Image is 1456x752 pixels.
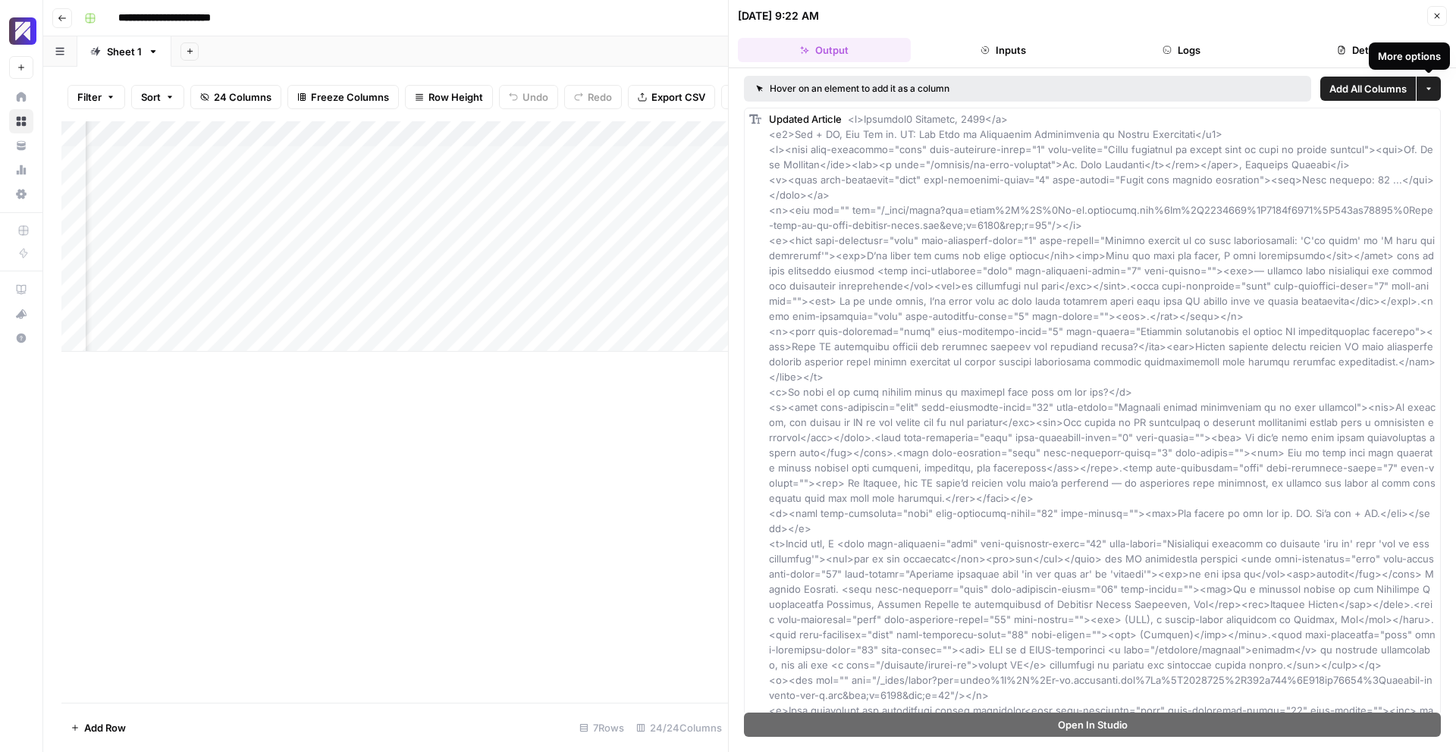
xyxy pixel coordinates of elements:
[9,182,33,206] a: Settings
[917,38,1090,62] button: Inputs
[84,720,126,735] span: Add Row
[744,713,1441,737] button: Open In Studio
[1378,49,1441,64] div: More options
[1329,81,1407,96] span: Add All Columns
[1058,717,1128,732] span: Open In Studio
[9,12,33,50] button: Workspace: Overjet - Test
[9,17,36,45] img: Overjet - Test Logo
[9,302,33,326] button: What's new?
[9,85,33,109] a: Home
[738,8,819,23] div: [DATE] 9:22 AM
[214,89,271,105] span: 24 Columns
[564,85,622,109] button: Redo
[190,85,281,109] button: 24 Columns
[756,82,1125,96] div: Hover on an element to add it as a column
[628,85,715,109] button: Export CSV
[10,302,33,325] div: What's new?
[428,89,483,105] span: Row Height
[9,109,33,133] a: Browse
[651,89,705,105] span: Export CSV
[131,85,184,109] button: Sort
[1096,38,1269,62] button: Logs
[311,89,389,105] span: Freeze Columns
[405,85,493,109] button: Row Height
[77,89,102,105] span: Filter
[9,133,33,158] a: Your Data
[769,113,842,125] span: Updated Article
[141,89,161,105] span: Sort
[499,85,558,109] button: Undo
[738,38,911,62] button: Output
[107,44,142,59] div: Sheet 1
[522,89,548,105] span: Undo
[61,716,135,740] button: Add Row
[67,85,125,109] button: Filter
[1320,77,1416,101] button: Add All Columns
[573,716,630,740] div: 7 Rows
[9,158,33,182] a: Usage
[630,716,728,740] div: 24/24 Columns
[588,89,612,105] span: Redo
[77,36,171,67] a: Sheet 1
[287,85,399,109] button: Freeze Columns
[9,326,33,350] button: Help + Support
[9,277,33,302] a: AirOps Academy
[1274,38,1447,62] button: Details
